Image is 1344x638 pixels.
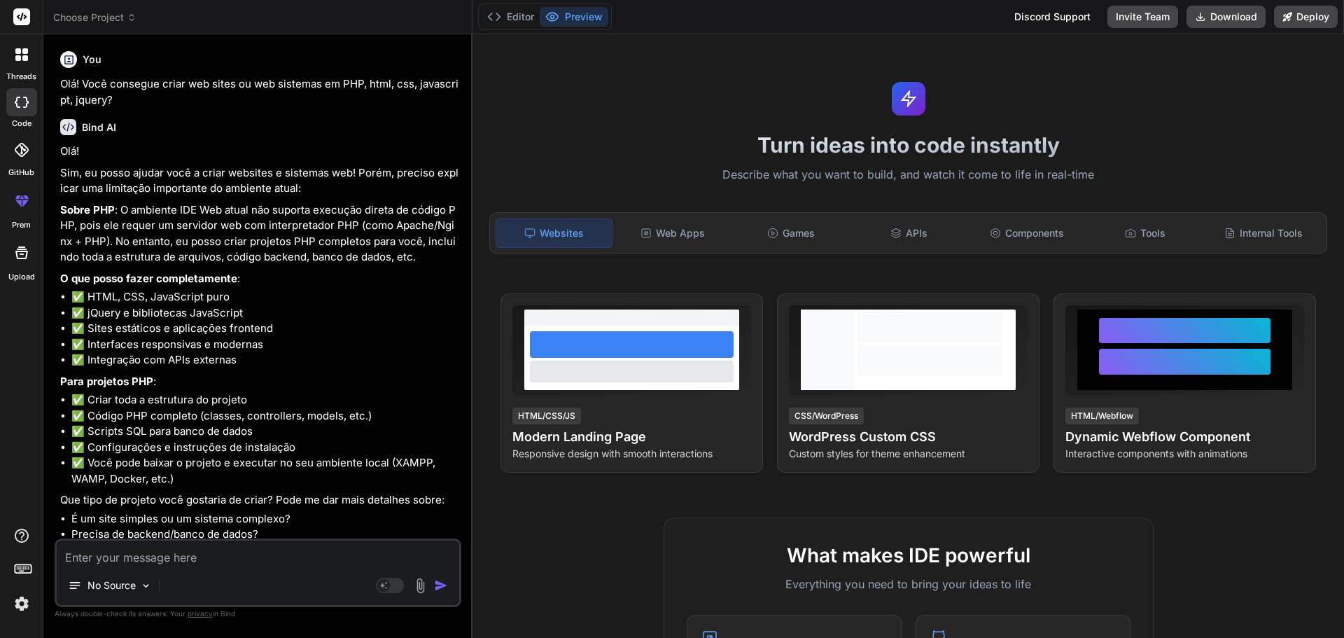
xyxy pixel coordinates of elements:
[412,578,428,594] img: attachment
[1006,6,1099,28] div: Discord Support
[496,219,612,248] div: Websites
[71,352,458,368] li: ✅ Integração com APIs externas
[687,576,1130,592] p: Everything you need to bring your ideas to life
[6,71,36,83] label: threads
[71,337,458,353] li: ✅ Interfaces responsivas e modernas
[71,305,458,321] li: ✅ jQuery e bibliotecas JavaScript
[1065,447,1304,461] p: Interactive components with animations
[60,76,458,108] p: Olá! Você consegue criar web sites ou web sistemas em PHP, html, css, javascript, jquery?
[71,321,458,337] li: ✅ Sites estáticos e aplicações frontend
[615,219,731,248] div: Web Apps
[71,440,458,456] li: ✅ Configurações e instruções de instalação
[71,392,458,408] li: ✅ Criar toda a estrutura do projeto
[851,219,967,248] div: APIs
[512,408,581,424] div: HTML/CSS/JS
[10,592,34,616] img: settings
[71,455,458,487] li: ✅ Você pode baixar o projeto e executar no seu ambiente local (XAMPP, WAMP, Docker, etc.)
[434,578,448,592] img: icon
[8,167,34,179] label: GitHub
[481,166,1336,184] p: Describe what you want to build, and watch it come to life in real-time
[1186,6,1266,28] button: Download
[188,609,213,618] span: privacy
[55,607,461,620] p: Always double-check its answers. Your in Bind
[71,408,458,424] li: ✅ Código PHP completo (classes, controllers, models, etc.)
[60,165,458,197] p: Sim, eu posso ajudar você a criar websites e sistemas web! Porém, preciso explicar uma limitação ...
[60,492,458,508] p: Que tipo de projeto você gostaria de criar? Pode me dar mais detalhes sobre:
[1065,408,1139,424] div: HTML/Webflow
[82,120,116,134] h6: Bind AI
[540,7,608,27] button: Preview
[482,7,540,27] button: Editor
[1205,219,1321,248] div: Internal Tools
[60,144,458,160] p: Olá!
[1107,6,1178,28] button: Invite Team
[8,271,35,283] label: Upload
[789,408,864,424] div: CSS/WordPress
[140,580,152,592] img: Pick Models
[481,132,1336,158] h1: Turn ideas into code instantly
[1274,6,1338,28] button: Deploy
[83,53,101,67] h6: You
[734,219,849,248] div: Games
[71,424,458,440] li: ✅ Scripts SQL para banco de dados
[71,289,458,305] li: ✅ HTML, CSS, JavaScript puro
[12,219,31,231] label: prem
[71,511,458,527] li: É um site simples ou um sistema complexo?
[60,272,237,285] strong: O que posso fazer completamente
[60,374,458,390] p: :
[789,447,1028,461] p: Custom styles for theme enhancement
[53,11,136,25] span: Choose Project
[87,578,136,592] p: No Source
[789,427,1028,447] h4: WordPress Custom CSS
[60,202,458,265] p: : O ambiente IDE Web atual não suporta execução direta de código PHP, pois ele requer um servidor...
[969,219,1085,248] div: Components
[512,427,751,447] h4: Modern Landing Page
[1065,427,1304,447] h4: Dynamic Webflow Component
[512,447,751,461] p: Responsive design with smooth interactions
[1088,219,1203,248] div: Tools
[71,527,458,543] li: Precisa de backend/banco de dados?
[12,118,31,130] label: code
[687,541,1130,570] h2: What makes IDE powerful
[60,203,115,216] strong: Sobre PHP
[60,375,153,388] strong: Para projetos PHP
[60,271,458,287] p: :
